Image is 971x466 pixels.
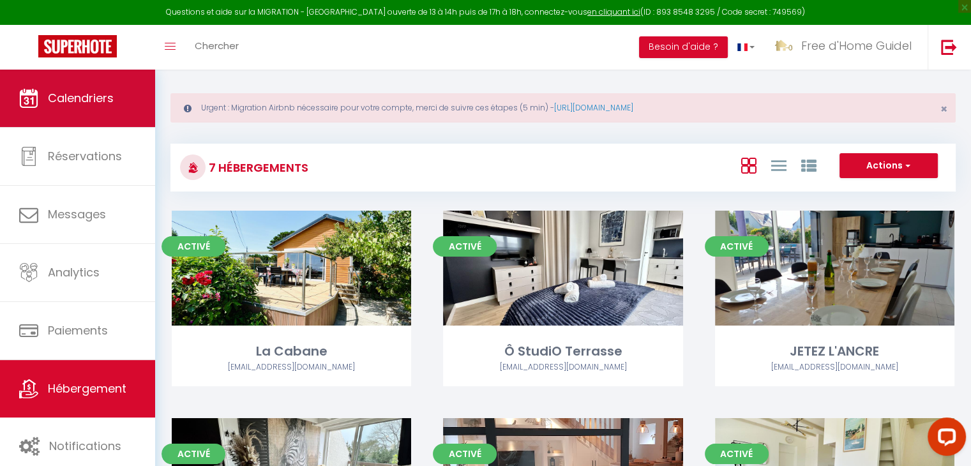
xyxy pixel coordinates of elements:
[715,342,954,361] div: JETEZ L'ANCRE
[587,6,640,17] a: en cliquant ici
[38,35,117,57] img: Super Booking
[554,102,633,113] a: [URL][DOMAIN_NAME]
[940,103,947,115] button: Close
[741,154,756,176] a: Vue en Box
[49,438,121,454] span: Notifications
[48,322,108,338] span: Paiements
[170,93,956,123] div: Urgent : Migration Airbnb nécessaire pour votre compte, merci de suivre ces étapes (5 min) -
[162,444,225,464] span: Activé
[48,90,114,106] span: Calendriers
[796,255,873,281] a: Editer
[48,264,100,280] span: Analytics
[771,154,786,176] a: Vue en Liste
[195,39,239,52] span: Chercher
[206,153,308,182] h3: 7 Hébergements
[253,255,330,281] a: Editer
[940,101,947,117] span: ×
[433,236,497,257] span: Activé
[48,148,122,164] span: Réservations
[172,342,411,361] div: La Cabane
[941,39,957,55] img: logout
[917,412,971,466] iframe: LiveChat chat widget
[433,444,497,464] span: Activé
[705,236,769,257] span: Activé
[801,38,912,54] span: Free d'Home Guidel
[185,25,248,70] a: Chercher
[764,25,928,70] a: ... Free d'Home Guidel
[839,153,938,179] button: Actions
[172,361,411,373] div: Airbnb
[48,380,126,396] span: Hébergement
[525,255,601,281] a: Editer
[774,36,793,56] img: ...
[715,361,954,373] div: Airbnb
[443,361,682,373] div: Airbnb
[705,444,769,464] span: Activé
[639,36,728,58] button: Besoin d'aide ?
[162,236,225,257] span: Activé
[801,154,816,176] a: Vue par Groupe
[48,206,106,222] span: Messages
[443,342,682,361] div: Ô StudiO Terrasse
